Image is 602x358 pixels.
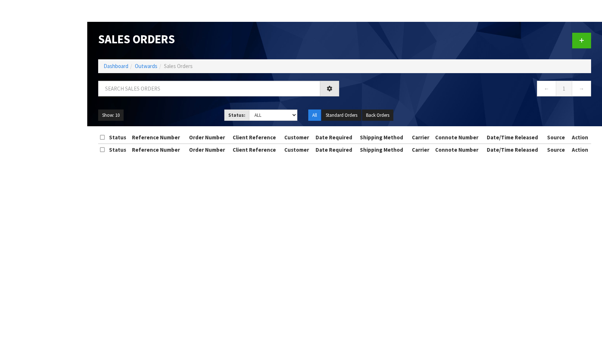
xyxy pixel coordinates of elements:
th: Reference Number [130,132,187,143]
h1: Sales Orders [98,33,339,46]
th: Client Reference [231,132,282,143]
th: Carrier [410,144,433,155]
th: Shipping Method [358,132,410,143]
button: Standard Orders [322,110,361,121]
th: Date/Time Released [485,132,545,143]
th: Status [107,132,130,143]
th: Date Required [314,132,358,143]
th: Client Reference [231,144,282,155]
button: Show: 10 [98,110,124,121]
th: Status [107,144,130,155]
nav: Page navigation [350,81,591,99]
a: → [572,81,591,96]
th: Connote Number [433,132,485,143]
th: Reference Number [130,144,187,155]
th: Date/Time Released [485,144,545,155]
th: Date Required [314,144,358,155]
th: Source [545,132,569,143]
th: Customer [282,144,314,155]
input: Search sales orders [98,81,320,96]
th: Connote Number [433,144,485,155]
th: Source [545,144,569,155]
span: Sales Orders [164,63,193,69]
th: Shipping Method [358,144,410,155]
a: Outwards [135,63,157,69]
button: All [308,110,321,121]
a: ← [537,81,556,96]
th: Order Number [187,144,231,155]
strong: Status: [228,112,245,118]
th: Action [569,132,591,143]
a: 1 [556,81,572,96]
button: Back Orders [362,110,393,121]
th: Customer [282,132,314,143]
th: Action [569,144,591,155]
th: Order Number [187,132,231,143]
th: Carrier [410,132,433,143]
a: Dashboard [104,63,128,69]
